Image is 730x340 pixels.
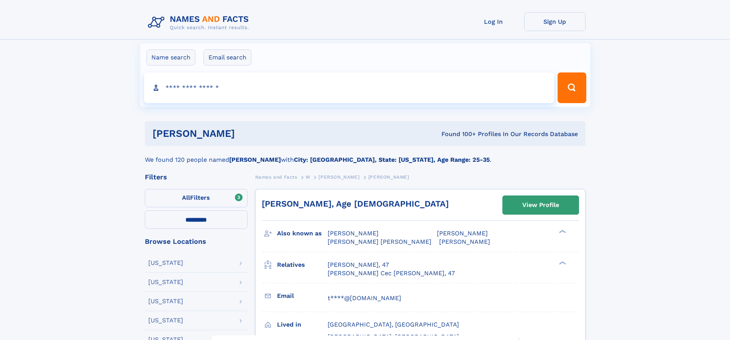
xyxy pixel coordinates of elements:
span: All [182,194,190,201]
div: ❯ [557,229,566,234]
span: [PERSON_NAME] [PERSON_NAME] [328,238,431,245]
div: We found 120 people named with . [145,146,586,164]
input: search input [144,72,554,103]
span: [PERSON_NAME] [439,238,490,245]
div: [US_STATE] [148,317,183,324]
a: [PERSON_NAME] [318,172,359,182]
div: Filters [145,174,248,181]
b: [PERSON_NAME] [229,156,281,163]
div: Found 100+ Profiles In Our Records Database [338,130,578,138]
span: M [306,174,310,180]
span: [PERSON_NAME] [437,230,488,237]
h3: Relatives [277,258,328,271]
span: [GEOGRAPHIC_DATA], [GEOGRAPHIC_DATA] [328,321,459,328]
div: [US_STATE] [148,298,183,304]
span: [PERSON_NAME] [328,230,379,237]
a: [PERSON_NAME], Age [DEMOGRAPHIC_DATA] [262,199,449,209]
div: View Profile [522,196,559,214]
h3: Email [277,289,328,302]
div: ❯ [557,260,566,265]
h1: [PERSON_NAME] [153,129,338,138]
div: [US_STATE] [148,260,183,266]
a: [PERSON_NAME] Cec [PERSON_NAME], 47 [328,269,455,278]
a: Sign Up [524,12,586,31]
img: Logo Names and Facts [145,12,255,33]
a: Log In [463,12,524,31]
a: [PERSON_NAME], 47 [328,261,389,269]
label: Filters [145,189,248,207]
h3: Also known as [277,227,328,240]
a: M [306,172,310,182]
div: Browse Locations [145,238,248,245]
a: Names and Facts [255,172,297,182]
h3: Lived in [277,318,328,331]
span: [PERSON_NAME] [368,174,409,180]
button: Search Button [558,72,586,103]
div: [US_STATE] [148,279,183,285]
label: Name search [146,49,195,66]
label: Email search [203,49,251,66]
span: [PERSON_NAME] [318,174,359,180]
a: View Profile [503,196,579,214]
b: City: [GEOGRAPHIC_DATA], State: [US_STATE], Age Range: 25-35 [294,156,490,163]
